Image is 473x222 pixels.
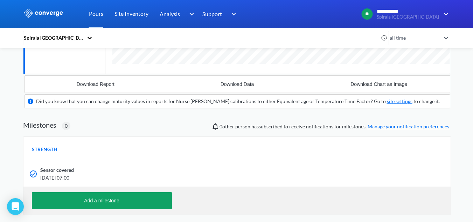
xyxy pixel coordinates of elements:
[23,121,56,129] h2: Milestones
[220,123,450,130] span: person has subscribed to receive notifications for milestones.
[227,10,238,18] img: downArrow.svg
[439,10,450,18] img: downArrow.svg
[221,81,254,87] div: Download Data
[381,35,387,41] img: icon-clock.svg
[23,34,83,42] div: Spirala [GEOGRAPHIC_DATA]
[185,10,196,18] img: downArrow.svg
[40,174,357,182] span: [DATE] 07:00
[40,166,74,174] span: Sensor covered
[377,14,439,20] span: Spirala [GEOGRAPHIC_DATA]
[25,76,167,93] button: Download Report
[368,123,450,129] a: Manage your notification preferences.
[160,9,180,18] span: Analysis
[23,8,64,18] img: logo_ewhite.svg
[220,123,234,129] span: 0 other
[65,122,68,130] span: 0
[388,34,440,42] div: all time
[202,9,222,18] span: Support
[32,192,172,209] button: Add a milestone
[36,97,440,105] div: Did you know that you can change maturity values in reports for Nurse [PERSON_NAME] calibrations ...
[387,98,412,104] a: site settings
[7,198,24,215] div: Open Intercom Messenger
[211,122,220,131] img: notifications-icon.svg
[166,76,308,93] button: Download Data
[32,146,57,153] span: STRENGTH
[77,81,114,87] div: Download Report
[308,76,450,93] button: Download Chart as Image
[350,81,407,87] div: Download Chart as Image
